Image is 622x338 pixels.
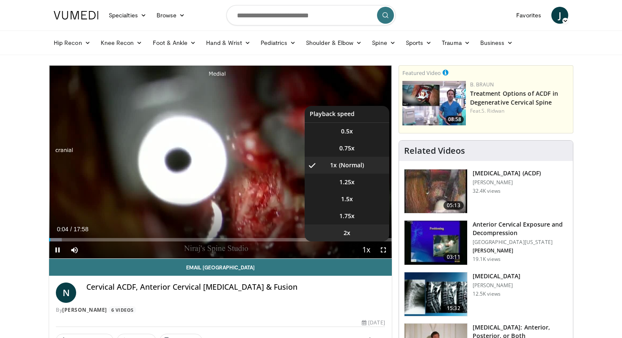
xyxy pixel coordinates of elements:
[226,5,396,25] input: Search topics, interventions
[56,283,76,303] a: N
[443,201,464,210] span: 05:13
[341,127,353,136] span: 0.5x
[443,253,464,261] span: 03:11
[344,229,350,237] span: 2x
[70,226,72,233] span: /
[401,34,437,51] a: Sports
[473,220,568,237] h3: Anterior Cervical Exposure and Decompression
[375,241,392,258] button: Fullscreen
[405,272,467,316] img: dard_1.png.150x105_q85_crop-smart_upscale.jpg
[49,238,392,241] div: Progress Bar
[49,259,392,276] a: Email [GEOGRAPHIC_DATA]
[473,188,501,194] p: 32.4K views
[402,81,466,125] a: 08:58
[66,241,83,258] button: Mute
[475,34,518,51] a: Business
[57,226,68,233] span: 0:04
[108,306,136,313] a: 6 Videos
[470,81,494,88] a: B. Braun
[402,81,466,125] img: 009a77ed-cfd7-46ce-89c5-e6e5196774e0.150x105_q85_crop-smart_upscale.jpg
[49,34,96,51] a: Hip Recon
[56,306,385,314] div: By
[404,272,568,317] a: 15:32 [MEDICAL_DATA] [PERSON_NAME] 12.5K views
[62,306,107,313] a: [PERSON_NAME]
[367,34,400,51] a: Spine
[402,69,441,77] small: Featured Video
[473,247,568,254] p: [PERSON_NAME]
[473,256,501,263] p: 19.1K views
[473,272,521,280] h3: [MEDICAL_DATA]
[201,34,256,51] a: Hand & Wrist
[256,34,301,51] a: Pediatrics
[148,34,201,51] a: Foot & Ankle
[473,291,501,297] p: 12.5K views
[358,241,375,258] button: Playback Rate
[446,116,464,123] span: 08:58
[473,239,568,246] p: [GEOGRAPHIC_DATA][US_STATE]
[49,241,66,258] button: Pause
[339,144,355,152] span: 0.75x
[437,34,475,51] a: Trauma
[404,146,465,156] h4: Related Videos
[301,34,367,51] a: Shoulder & Elbow
[551,7,568,24] a: J
[330,161,337,169] span: 1x
[341,195,353,203] span: 1.5x
[339,178,355,186] span: 1.25x
[339,212,355,220] span: 1.75x
[86,283,385,292] h4: Cervical ACDF, Anterior Cervical [MEDICAL_DATA] & Fusion
[470,89,559,106] a: Treatment Options of ACDF in Degenerative Cervical Spine
[404,220,568,265] a: 03:11 Anterior Cervical Exposure and Decompression [GEOGRAPHIC_DATA][US_STATE] [PERSON_NAME] 19.1...
[470,107,570,115] div: Feat.
[482,107,504,114] a: S. Ridwan
[511,7,546,24] a: Favorites
[362,319,385,327] div: [DATE]
[54,11,99,19] img: VuMedi Logo
[96,34,148,51] a: Knee Recon
[405,169,467,213] img: Dr_Ali_Bydon_Performs_An_ACDF_Procedure_100000624_3.jpg.150x105_q85_crop-smart_upscale.jpg
[473,179,541,186] p: [PERSON_NAME]
[74,226,88,233] span: 17:58
[405,221,467,265] img: 38786_0000_3.png.150x105_q85_crop-smart_upscale.jpg
[104,7,151,24] a: Specialties
[151,7,190,24] a: Browse
[473,169,541,177] h3: [MEDICAL_DATA] (ACDF)
[443,304,464,313] span: 15:32
[473,282,521,289] p: [PERSON_NAME]
[404,169,568,214] a: 05:13 [MEDICAL_DATA] (ACDF) [PERSON_NAME] 32.4K views
[49,66,392,259] video-js: Video Player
